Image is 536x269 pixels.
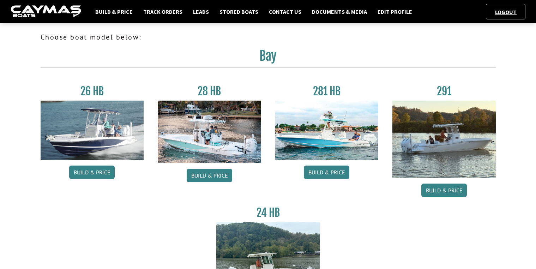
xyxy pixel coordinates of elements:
[158,85,261,98] h3: 28 HB
[392,85,496,98] h3: 291
[421,184,467,197] a: Build & Price
[189,7,212,16] a: Leads
[69,166,115,179] a: Build & Price
[41,32,496,42] p: Choose boat model below:
[275,85,379,98] h3: 281 HB
[265,7,305,16] a: Contact Us
[92,7,136,16] a: Build & Price
[392,101,496,178] img: 291_Thumbnail.jpg
[374,7,416,16] a: Edit Profile
[216,7,262,16] a: Stored Boats
[140,7,186,16] a: Track Orders
[275,101,379,160] img: 28-hb-twin.jpg
[158,101,261,163] img: 28_hb_thumbnail_for_caymas_connect.jpg
[41,48,496,68] h2: Bay
[11,5,81,18] img: caymas-dealer-connect-2ed40d3bc7270c1d8d7ffb4b79bf05adc795679939227970def78ec6f6c03838.gif
[187,169,232,182] a: Build & Price
[492,8,520,16] a: Logout
[308,7,371,16] a: Documents & Media
[41,101,144,160] img: 26_new_photo_resized.jpg
[41,85,144,98] h3: 26 HB
[304,166,349,179] a: Build & Price
[216,206,320,219] h3: 24 HB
